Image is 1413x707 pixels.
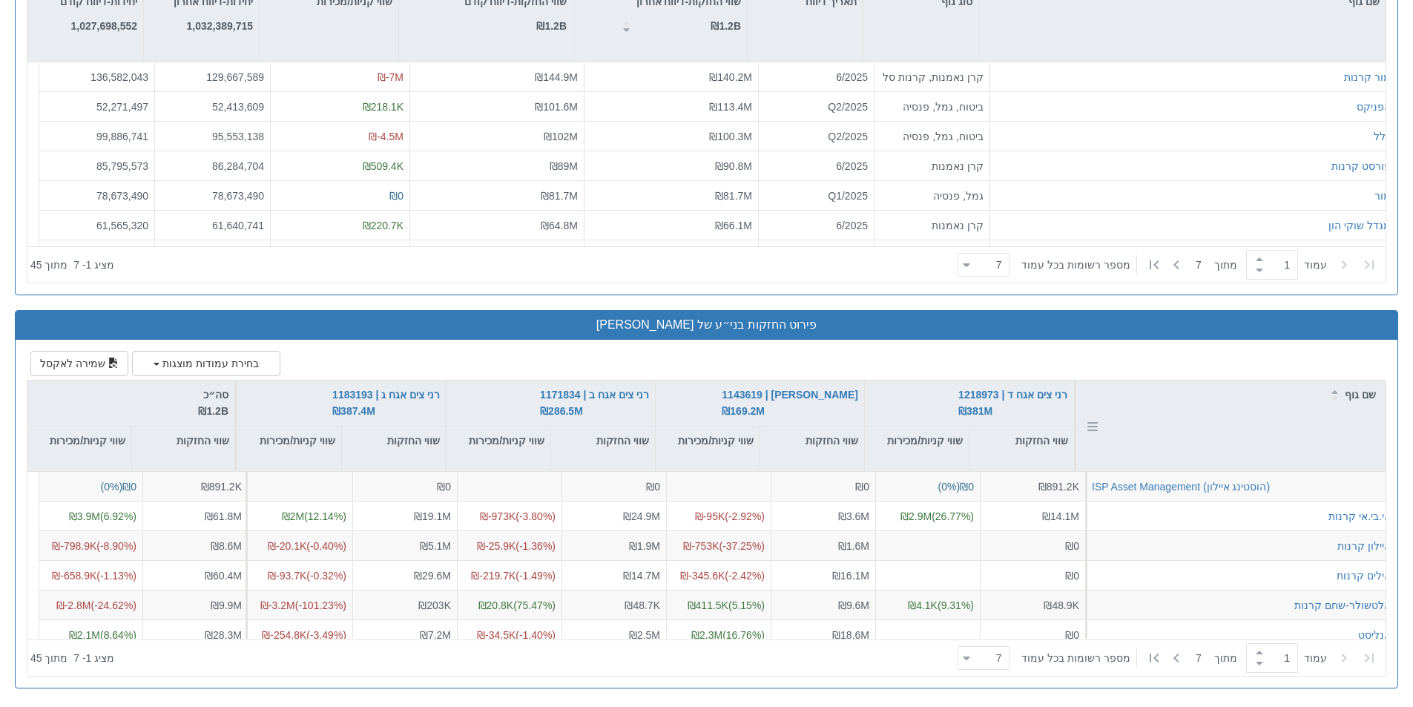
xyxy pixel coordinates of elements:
[33,387,228,420] div: סה״כ
[1044,599,1079,611] span: ₪48.9K
[1076,381,1386,409] div: שם גוף
[656,427,760,472] div: שווי קניות/מכירות
[535,71,578,83] span: ₪144.9M
[1328,218,1391,233] button: מגדל שוקי הון
[1038,481,1079,493] span: ₪891.2K
[880,159,984,174] div: קרן נאמנות
[880,70,984,85] div: קרן נאמנות, קרנות סל
[960,481,974,493] span: ₪0
[765,129,868,144] div: Q2/2025
[544,131,578,142] span: ₪102M
[161,159,264,174] div: 86,284,704
[30,351,128,376] button: שמירה לאקסל
[198,405,228,417] span: ₪1.2B
[237,427,341,472] div: שווי קניות/מכירות
[268,570,306,582] span: ₪-93.7K
[52,540,96,552] span: ₪-798.9K
[161,99,264,114] div: 52,413,609
[900,510,932,522] span: ₪2.9M
[1357,99,1391,114] div: הפניקס
[478,599,556,611] span: ( 75.47 %)
[161,70,264,85] div: 129,667,589
[471,570,516,582] span: ₪-219.7K
[1196,651,1214,665] span: 7
[56,599,91,611] span: ₪-2.8M
[1065,570,1079,582] span: ₪0
[536,20,567,32] strong: ₪1.2B
[480,510,516,522] span: ₪-973K
[45,129,148,144] div: 99,886,741
[363,160,404,172] span: ₪509.4K
[437,481,451,493] span: ₪0
[45,159,148,174] div: 85,795,573
[683,540,719,552] span: ₪-753K
[541,190,578,202] span: ₪81.7M
[688,599,728,611] span: ₪411.5K
[161,218,264,233] div: 61,640,741
[420,629,451,641] span: ₪7.2M
[262,629,306,641] span: ₪-254.8K
[1196,257,1214,272] span: 7
[709,71,752,83] span: ₪140.2M
[101,481,136,493] span: ( 0 %)
[418,599,451,611] span: ₪203K
[832,629,869,641] span: ₪18.6M
[673,509,765,524] span: ( -2.92 %)
[551,427,655,455] div: שווי החזקות
[211,540,242,552] span: ₪8.6M
[765,188,868,203] div: Q1/2025
[1374,188,1391,203] button: מור
[550,160,578,172] span: ₪89M
[715,160,752,172] span: ₪90.8M
[832,570,869,582] span: ₪16.1M
[477,629,516,641] span: ₪-34.5K
[673,539,765,553] span: ( -37.25 %)
[952,642,1383,674] div: ‏ מתוך
[70,20,137,32] strong: 1,027,698,552
[27,318,1386,332] h3: פירוט החזקות בני״ע של [PERSON_NAME]
[765,99,868,114] div: Q2/2025
[760,427,864,455] div: שווי החזקות
[132,427,235,455] div: שווי החזקות
[132,351,280,376] button: בחירת עמודות מוצגות
[646,481,660,493] span: ₪0
[1337,539,1391,553] div: איילון קרנות
[691,629,722,641] span: ₪2.3M
[254,598,346,613] span: ( -101.23 %)
[680,570,725,582] span: ₪-345.6K
[958,387,1067,420] div: רני צים אגח ד | 1218973
[1294,598,1391,613] button: אלטשולר-שחם קרנות
[69,629,136,641] span: ( 8.64 %)
[1344,70,1391,85] button: מור קרנות
[1042,510,1079,522] span: ₪14.1M
[722,387,858,420] div: [PERSON_NAME] | 1143619
[709,101,752,113] span: ₪113.4M
[363,101,404,113] span: ₪218.1K
[52,570,96,582] span: ₪-658.9K
[838,510,869,522] span: ₪3.6M
[342,427,446,455] div: שווי החזקות
[709,131,752,142] span: ₪100.3M
[260,599,295,611] span: ₪-3.2M
[478,599,514,611] span: ₪20.8K
[535,101,578,113] span: ₪101.6M
[765,218,868,233] div: 6/2025
[938,481,974,493] span: ( 0 %)
[900,510,974,522] span: ( 26.77 %)
[540,387,649,420] div: רני צים אגח ב | 1171834
[722,387,858,420] button: [PERSON_NAME] | 1143619 ₪169.2M
[838,540,869,552] span: ₪1.6M
[378,71,404,83] span: ₪-7M
[695,510,725,522] span: ₪-95K
[201,481,242,493] span: ₪891.2K
[69,510,100,522] span: ₪3.9M
[161,188,264,203] div: 78,673,490
[958,387,1067,420] button: רני צים אגח ד | 1218973 ₪381M
[45,99,148,114] div: 52,271,497
[186,20,253,32] strong: 1,032,389,715
[540,405,583,417] span: ₪286.5M
[1374,129,1391,144] div: כלל
[30,642,114,674] div: ‏מציג 1 - 7 ‏ מתוך 45
[27,427,131,472] div: שווי קניות/מכירות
